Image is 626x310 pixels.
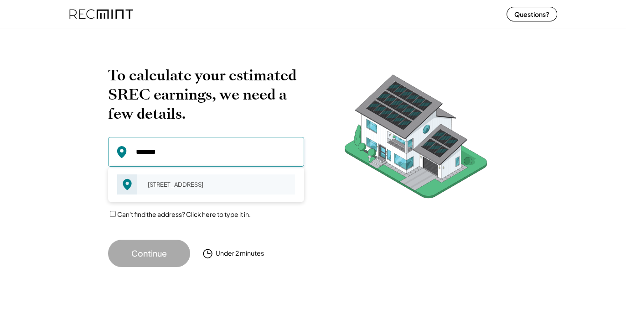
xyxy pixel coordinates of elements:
div: Under 2 minutes [216,249,264,258]
img: recmint-logotype%403x%20%281%29.jpeg [69,2,133,26]
img: RecMintArtboard%207.png [327,66,505,212]
div: [STREET_ADDRESS] [142,178,295,191]
label: Can't find the address? Click here to type it in. [117,210,251,218]
button: Questions? [507,7,557,21]
button: Continue [108,240,190,267]
h2: To calculate your estimated SREC earnings, we need a few details. [108,66,304,123]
